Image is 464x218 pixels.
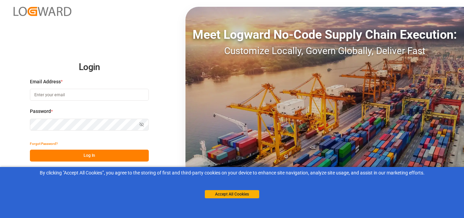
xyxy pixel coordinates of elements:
[30,108,51,115] span: Password
[185,26,464,44] div: Meet Logward No-Code Supply Chain Execution:
[5,169,459,177] div: By clicking "Accept All Cookies”, you agree to the storing of first and third-party cookies on yo...
[185,44,464,58] div: Customize Locally, Govern Globally, Deliver Fast
[30,56,149,78] h2: Login
[30,78,61,85] span: Email Address
[30,138,58,150] button: Forgot Password?
[14,7,71,16] img: Logward_new_orange.png
[205,190,259,198] button: Accept All Cookies
[30,89,149,101] input: Enter your email
[30,150,149,162] button: Log In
